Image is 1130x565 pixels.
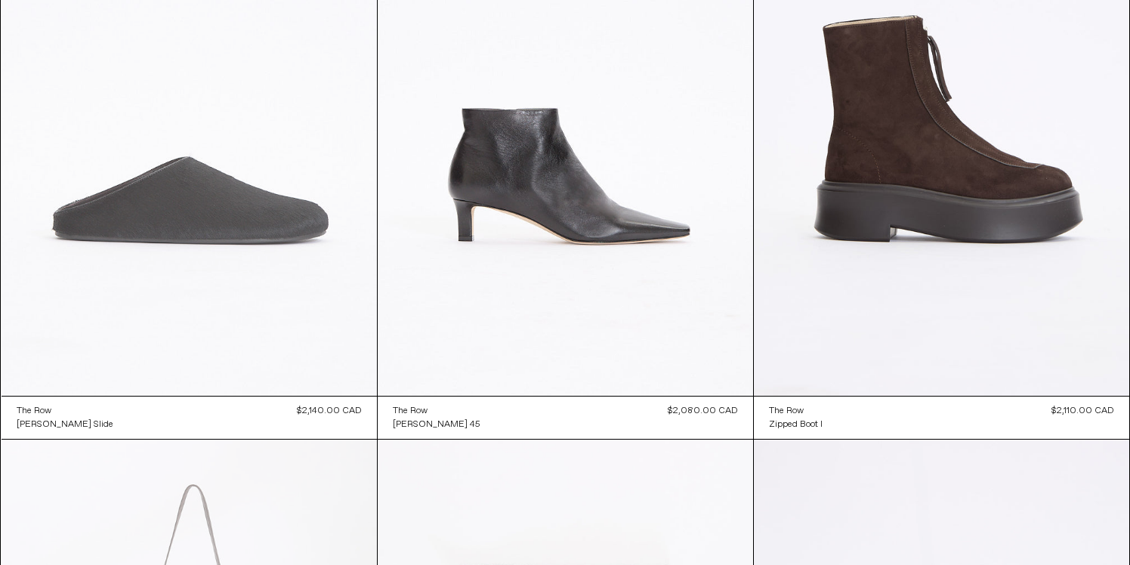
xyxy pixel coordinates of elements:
div: The Row [769,405,804,418]
div: The Row [17,405,51,418]
a: Zipped Boot I [769,418,823,431]
a: The Row [769,404,823,418]
a: The Row [393,404,480,418]
a: The Row [17,404,113,418]
div: $2,080.00 CAD [668,404,738,418]
div: The Row [393,405,428,418]
a: [PERSON_NAME] Slide [17,418,113,431]
a: [PERSON_NAME] 45 [393,418,480,431]
div: $2,140.00 CAD [297,404,362,418]
div: $2,110.00 CAD [1051,404,1114,418]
